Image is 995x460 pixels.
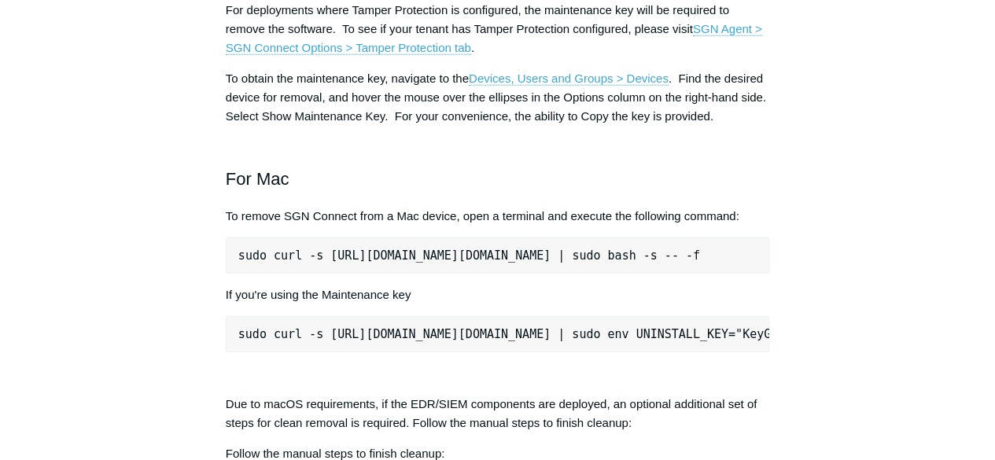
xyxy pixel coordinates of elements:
[226,237,769,274] pre: sudo curl -s [URL][DOMAIN_NAME][DOMAIN_NAME] | sudo bash -s -- -f
[469,72,669,86] a: Devices, Users and Groups > Devices
[226,69,769,126] p: To obtain the maintenance key, navigate to the . Find the desired device for removal, and hover t...
[226,207,769,226] p: To remove SGN Connect from a Mac device, open a terminal and execute the following command:
[226,285,769,304] p: If you're using the Maintenance key
[226,138,769,193] h2: For Mac
[226,395,769,432] p: Due to macOS requirements, if the EDR/SIEM components are deployed, an optional additional set of...
[226,316,769,352] pre: sudo curl -s [URL][DOMAIN_NAME][DOMAIN_NAME] | sudo env UNINSTALL_KEY="KeyGoesHere" bash -s -- -f
[226,22,762,55] a: SGN Agent > SGN Connect Options > Tamper Protection tab
[226,1,769,57] p: For deployments where Tamper Protection is configured, the maintenance key will be required to re...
